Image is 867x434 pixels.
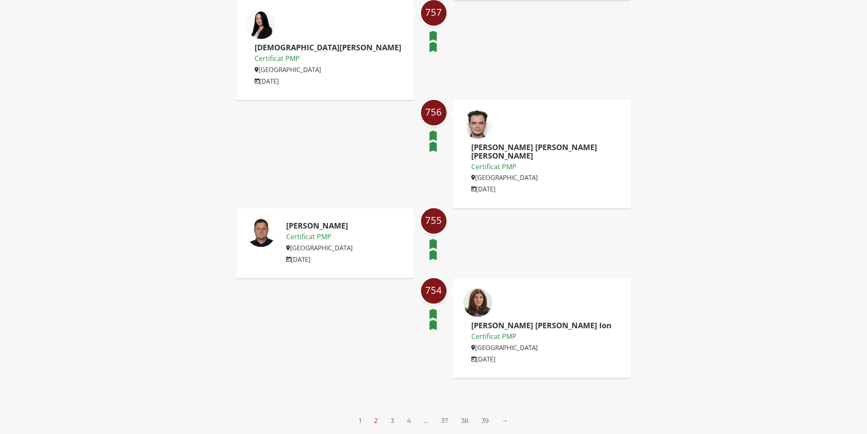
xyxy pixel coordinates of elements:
span: 757 [421,7,447,17]
span: 756 [421,107,447,117]
p: [GEOGRAPHIC_DATA] [471,172,621,182]
a: 37 [441,417,448,425]
a: → [502,417,508,425]
h2: [PERSON_NAME] [PERSON_NAME] Ion [471,321,612,330]
img: Helmut David Andrei Helmut [463,109,493,139]
img: Cristiana Cernea [246,9,276,39]
p: [DATE] [255,76,401,86]
a: 38 [461,417,469,425]
p: [GEOGRAPHIC_DATA] [286,243,353,253]
a: 2 [374,417,378,425]
p: [GEOGRAPHIC_DATA] [255,64,401,75]
p: [DATE] [471,184,621,194]
a: 4 [407,417,411,425]
p: Certificat PMP [471,162,621,173]
img: Traian Iftenie [246,217,276,247]
h2: [DEMOGRAPHIC_DATA][PERSON_NAME] [255,43,401,52]
p: [DATE] [286,254,353,264]
p: Certificat PMP [286,231,353,243]
img: Maria Cristina Ion [463,287,493,317]
span: 755 [421,215,447,226]
p: Certificat PMP [471,331,612,342]
span: … [424,417,428,425]
h2: [PERSON_NAME] [PERSON_NAME] [PERSON_NAME] [471,143,621,160]
a: 39 [481,417,489,425]
p: Certificat PMP [255,53,401,64]
h2: [PERSON_NAME] [286,222,353,230]
p: [GEOGRAPHIC_DATA] [471,342,612,353]
a: 3 [391,417,394,425]
p: [DATE] [471,354,612,364]
span: 1 [359,417,361,425]
span: 754 [421,285,447,295]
